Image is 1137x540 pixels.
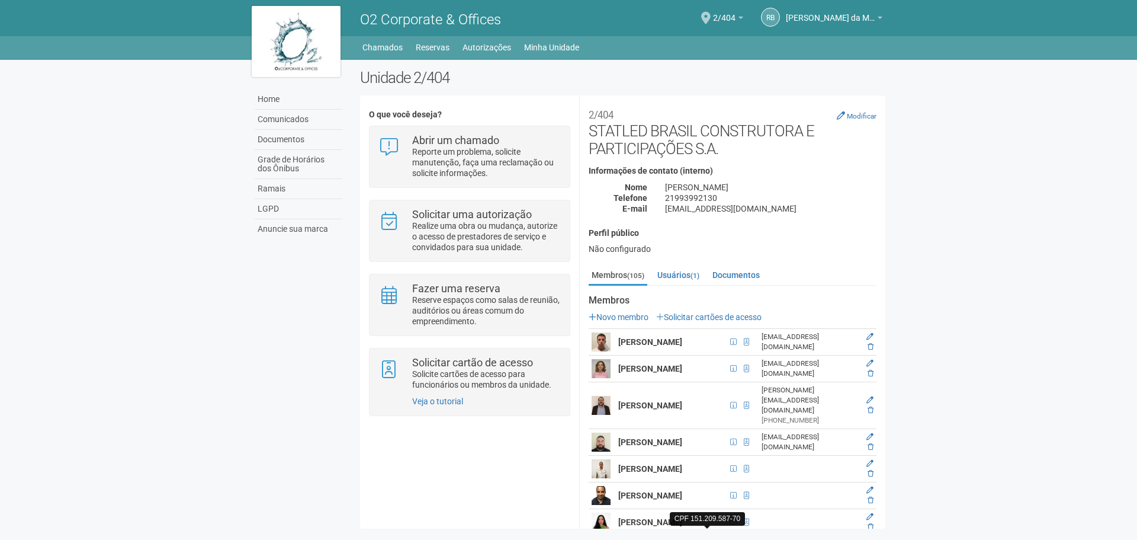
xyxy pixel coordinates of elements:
a: Excluir membro [868,523,873,531]
a: Documentos [255,130,342,150]
div: [PHONE_NUMBER] [762,416,857,426]
img: user.png [592,513,611,532]
span: Raul Barrozo da Motta Junior [786,2,875,23]
div: 21993992130 [656,193,885,203]
div: [EMAIL_ADDRESS][DOMAIN_NAME] [762,432,857,452]
div: [EMAIL_ADDRESS][DOMAIN_NAME] [762,359,857,379]
a: Anuncie sua marca [255,219,342,239]
a: Fazer uma reserva Reserve espaços como salas de reunião, auditórios ou áreas comum do empreendime... [378,283,560,327]
a: Editar membro [866,433,873,441]
img: user.png [592,396,611,415]
img: user.png [592,486,611,505]
div: [PERSON_NAME][EMAIL_ADDRESS][DOMAIN_NAME] [762,385,857,416]
a: Minha Unidade [524,39,579,56]
p: Reporte um problema, solicite manutenção, faça uma reclamação ou solicite informações. [412,146,561,178]
a: Excluir membro [868,443,873,451]
a: Editar membro [866,486,873,494]
h4: Informações de contato (interno) [589,167,876,175]
a: Ramais [255,179,342,199]
small: (1) [690,271,699,280]
a: Solicitar uma autorização Realize uma obra ou mudança, autorize o acesso de prestadores de serviç... [378,209,560,253]
strong: E-mail [622,204,647,213]
h2: Unidade 2/404 [360,69,885,87]
span: 2/404 [713,2,735,23]
img: user.png [592,333,611,352]
strong: Nome [625,183,647,192]
a: Veja o tutorial [412,397,463,406]
a: 2/404 [713,15,743,24]
strong: [PERSON_NAME] [618,464,682,474]
a: Editar membro [866,359,873,368]
p: Realize uma obra ou mudança, autorize o acesso de prestadores de serviço e convidados para sua un... [412,221,561,253]
a: Home [255,90,342,110]
a: Reservas [416,39,449,56]
strong: [PERSON_NAME] [618,491,682,500]
a: Novo membro [589,312,648,322]
h4: O que você deseja? [369,110,570,119]
div: Não configurado [589,244,876,254]
img: user.png [592,359,611,378]
a: Grade de Horários dos Ônibus [255,150,342,179]
img: user.png [592,459,611,478]
a: Excluir membro [868,369,873,378]
img: user.png [592,433,611,452]
div: [PERSON_NAME] [656,182,885,193]
a: Excluir membro [868,343,873,351]
div: [EMAIL_ADDRESS][DOMAIN_NAME] [762,332,857,352]
small: 2/404 [589,109,614,121]
strong: [PERSON_NAME] [618,401,682,410]
a: Documentos [709,266,763,284]
span: O2 Corporate & Offices [360,11,501,28]
div: [EMAIL_ADDRESS][DOMAIN_NAME] [656,203,885,214]
a: Editar membro [866,459,873,468]
div: CPF 151.209.587-70 [670,512,745,526]
strong: Solicitar cartão de acesso [412,356,533,369]
a: RB [761,8,780,27]
h2: STATLED BRASIL CONSTRUTORA E PARTICIPAÇÕES S.A. [589,104,876,158]
a: Modificar [837,111,876,120]
a: Membros(105) [589,266,647,286]
a: [PERSON_NAME] da Motta Junior [786,15,882,24]
a: Comunicados [255,110,342,130]
a: Solicitar cartões de acesso [656,312,762,322]
a: Abrir um chamado Reporte um problema, solicite manutenção, faça uma reclamação ou solicite inform... [378,135,560,178]
strong: [PERSON_NAME] [618,337,682,347]
a: Excluir membro [868,469,873,478]
strong: [PERSON_NAME] [618,517,682,527]
strong: Telefone [614,193,647,203]
a: LGPD [255,199,342,219]
strong: Fazer uma reserva [412,282,500,295]
strong: Solicitar uma autorização [412,208,532,221]
h4: Perfil público [589,229,876,238]
a: Solicitar cartão de acesso Solicite cartões de acesso para funcionários ou membros da unidade. [378,357,560,390]
a: Excluir membro [868,406,873,414]
strong: [PERSON_NAME] [618,437,682,447]
strong: [PERSON_NAME] [618,364,682,373]
a: Editar membro [866,333,873,341]
a: Editar membro [866,513,873,521]
p: Reserve espaços como salas de reunião, auditórios ou áreas comum do empreendimento. [412,295,561,327]
img: logo.jpg [252,6,341,77]
a: Excluir membro [868,496,873,504]
strong: Abrir um chamado [412,134,499,146]
a: Editar membro [866,396,873,404]
small: (105) [627,271,644,280]
strong: Membros [589,295,876,306]
a: Chamados [362,39,403,56]
a: Autorizações [462,39,511,56]
p: Solicite cartões de acesso para funcionários ou membros da unidade. [412,369,561,390]
small: Modificar [847,112,876,120]
a: Usuários(1) [654,266,702,284]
